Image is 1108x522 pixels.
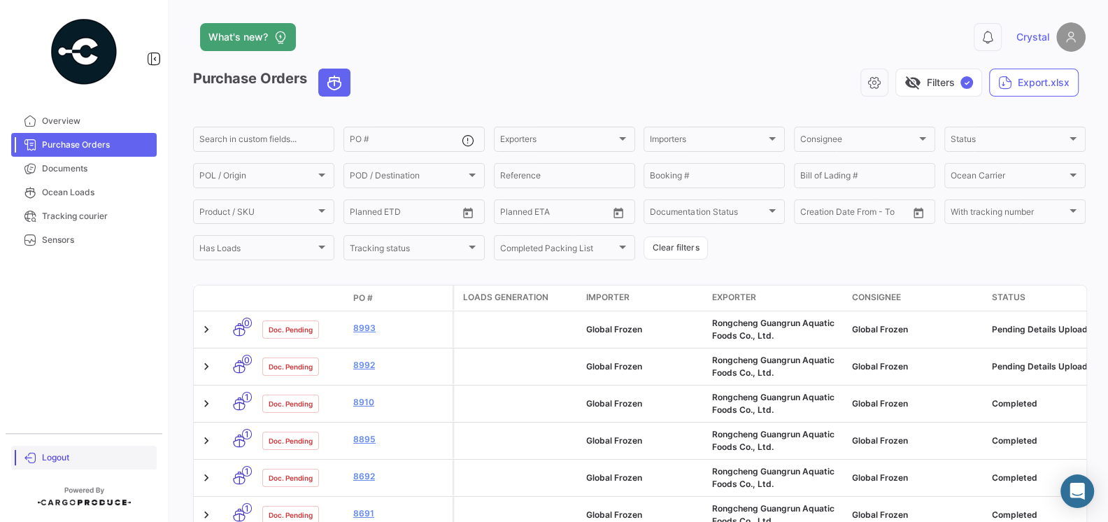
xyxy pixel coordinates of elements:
span: Importers [650,136,766,146]
input: To [830,209,881,219]
a: Ocean Loads [11,181,157,204]
span: ✓ [960,76,973,89]
span: Has Loads [199,245,315,255]
span: Tracking status [350,245,466,255]
button: Clear filters [644,237,708,260]
span: Status [951,136,1067,146]
datatable-header-cell: PO # [348,286,453,310]
input: From [500,209,520,219]
span: Global Frozen [586,435,642,446]
span: Global Frozen [852,435,908,446]
span: Importer [586,291,630,304]
span: Global Frozen [586,472,642,483]
div: Abrir Intercom Messenger [1060,474,1094,508]
button: Open calendar [608,202,629,223]
a: 8992 [353,359,447,372]
span: Product / SKU [199,209,315,219]
span: Global Frozen [586,398,642,409]
span: Doc. Pending [269,398,313,409]
span: Global Frozen [586,509,642,520]
a: Tracking courier [11,204,157,228]
a: Expand/Collapse Row [199,397,213,411]
a: Documents [11,157,157,181]
span: PO # [353,292,373,304]
datatable-header-cell: Exporter [706,285,846,311]
span: Exporter [712,291,756,304]
a: 8691 [353,507,447,520]
a: 8895 [353,433,447,446]
span: Ocean Loads [42,186,151,199]
span: Doc. Pending [269,435,313,446]
span: Consignee [800,136,916,146]
span: Doc. Pending [269,361,313,372]
a: Expand/Collapse Row [199,323,213,337]
span: POL / Origin [199,173,315,183]
a: Expand/Collapse Row [199,360,213,374]
span: Documentation Status [650,209,766,219]
span: Rongcheng Guangrun Aquatic Foods Co., Ltd. [712,318,834,341]
span: Doc. Pending [269,509,313,521]
span: Global Frozen [852,324,908,334]
span: Documents [42,162,151,175]
span: 0 [242,318,252,328]
span: Completed Packing List [500,245,616,255]
a: Sensors [11,228,157,252]
span: 0 [242,355,252,365]
span: Status [992,291,1025,304]
button: visibility_offFilters✓ [895,69,982,97]
span: Global Frozen [852,361,908,372]
span: 1 [242,503,252,514]
input: To [379,209,430,219]
span: Rongcheng Guangrun Aquatic Foods Co., Ltd. [712,355,834,378]
datatable-header-cell: Transport mode [222,292,257,304]
a: 8910 [353,396,447,409]
a: 8692 [353,470,447,483]
span: Rongcheng Guangrun Aquatic Foods Co., Ltd. [712,392,834,415]
img: placeholder-user.png [1056,22,1086,52]
span: Global Frozen [586,361,642,372]
datatable-header-cell: Importer [581,285,706,311]
span: Rongcheng Guangrun Aquatic Foods Co., Ltd. [712,466,834,489]
datatable-header-cell: Consignee [846,285,986,311]
span: Global Frozen [852,472,908,483]
span: With tracking number [951,209,1067,219]
h3: Purchase Orders [193,69,355,97]
span: Loads generation [463,291,548,304]
input: To [530,209,581,219]
span: Overview [42,115,151,127]
span: Purchase Orders [42,139,151,151]
span: Tracking courier [42,210,151,223]
span: Consignee [852,291,901,304]
span: 1 [242,466,252,477]
a: Expand/Collapse Row [199,508,213,522]
span: Global Frozen [852,398,908,409]
span: Doc. Pending [269,324,313,335]
button: Ocean [319,69,350,96]
a: Overview [11,109,157,133]
span: 1 [242,429,252,439]
input: From [350,209,369,219]
span: Rongcheng Guangrun Aquatic Foods Co., Ltd. [712,429,834,452]
datatable-header-cell: Doc. Status [257,292,348,304]
span: Logout [42,451,151,464]
span: Exporters [500,136,616,146]
a: 8993 [353,322,447,334]
span: Doc. Pending [269,472,313,484]
span: Crystal [1016,30,1049,44]
span: What's new? [208,30,268,44]
span: Global Frozen [586,324,642,334]
img: powered-by.png [49,17,119,87]
datatable-header-cell: Loads generation [455,285,581,311]
span: Sensors [42,234,151,246]
button: What's new? [200,23,296,51]
span: POD / Destination [350,173,466,183]
a: Expand/Collapse Row [199,471,213,485]
a: Purchase Orders [11,133,157,157]
span: 1 [242,392,252,402]
span: Global Frozen [852,509,908,520]
button: Open calendar [908,202,929,223]
span: visibility_off [904,74,921,91]
button: Open calendar [457,202,478,223]
input: From [800,209,820,219]
a: Expand/Collapse Row [199,434,213,448]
